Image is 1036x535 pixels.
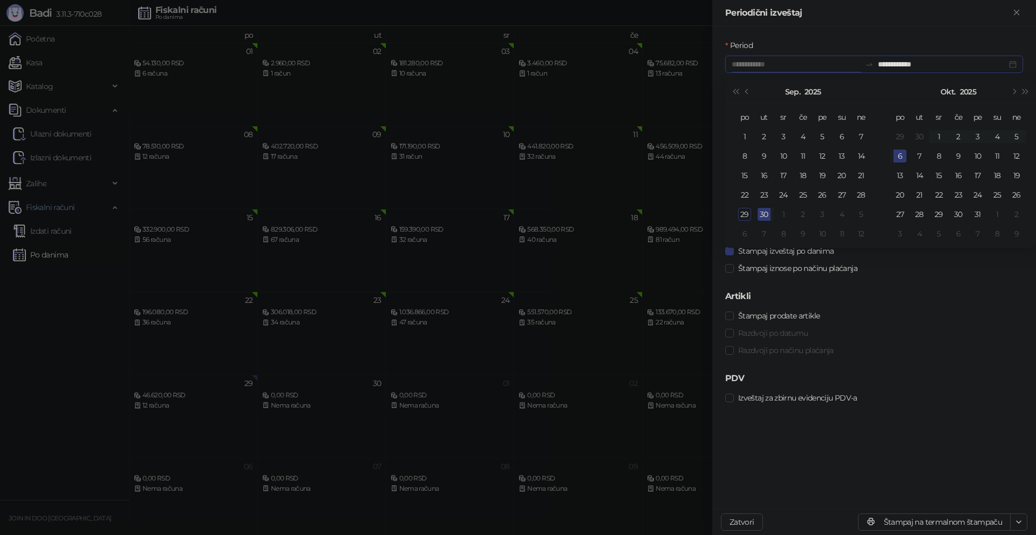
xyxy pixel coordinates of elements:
[735,127,754,146] td: 2025-09-01
[793,146,813,166] td: 2025-09-11
[971,227,984,240] div: 7
[754,146,774,166] td: 2025-09-09
[913,169,926,182] div: 14
[754,185,774,205] td: 2025-09-23
[813,127,832,146] td: 2025-09-05
[890,107,910,127] th: po
[910,166,929,185] td: 2025-10-14
[816,169,829,182] div: 19
[835,188,848,201] div: 27
[991,150,1004,162] div: 11
[1010,169,1023,182] div: 19
[1020,81,1032,103] button: Sledeća godina (Control + right)
[725,372,1023,385] h5: PDV
[913,130,926,143] div: 30
[952,188,965,201] div: 23
[910,127,929,146] td: 2025-09-30
[816,150,829,162] div: 12
[832,107,851,127] th: su
[1007,81,1019,103] button: Sledeći mesec (PageDown)
[816,130,829,143] div: 5
[813,146,832,166] td: 2025-09-12
[929,107,949,127] th: sr
[777,130,790,143] div: 3
[1010,208,1023,221] div: 2
[890,185,910,205] td: 2025-10-20
[1010,188,1023,201] div: 26
[894,130,906,143] div: 29
[774,185,793,205] td: 2025-09-24
[754,107,774,127] th: ut
[1010,6,1023,19] button: Zatvori
[777,150,790,162] div: 10
[832,166,851,185] td: 2025-09-20
[913,188,926,201] div: 21
[754,224,774,243] td: 2025-10-07
[793,205,813,224] td: 2025-10-02
[732,58,861,70] input: Period
[910,146,929,166] td: 2025-10-07
[758,130,771,143] div: 2
[949,205,968,224] td: 2025-10-30
[738,227,751,240] div: 6
[949,224,968,243] td: 2025-11-06
[734,344,838,356] span: Razdvoji po načinu plaćanja
[851,205,871,224] td: 2025-10-05
[968,146,987,166] td: 2025-10-10
[774,146,793,166] td: 2025-09-10
[851,185,871,205] td: 2025-09-28
[777,169,790,182] div: 17
[851,146,871,166] td: 2025-09-14
[813,166,832,185] td: 2025-09-19
[734,392,862,404] span: Izveštaj za zbirnu evidenciju PDV-a
[735,107,754,127] th: po
[793,107,813,127] th: če
[855,130,868,143] div: 7
[971,150,984,162] div: 10
[813,107,832,127] th: pe
[971,208,984,221] div: 31
[738,208,751,221] div: 29
[913,150,926,162] div: 7
[910,224,929,243] td: 2025-11-04
[968,127,987,146] td: 2025-10-03
[805,81,821,103] button: Izaberi godinu
[890,127,910,146] td: 2025-09-29
[987,166,1007,185] td: 2025-10-18
[952,150,965,162] div: 9
[971,130,984,143] div: 3
[813,205,832,224] td: 2025-10-03
[929,205,949,224] td: 2025-10-29
[932,227,945,240] div: 5
[971,188,984,201] div: 24
[1010,130,1023,143] div: 5
[932,208,945,221] div: 29
[932,150,945,162] div: 8
[968,185,987,205] td: 2025-10-24
[855,169,868,182] div: 21
[987,224,1007,243] td: 2025-11-08
[1007,127,1026,146] td: 2025-10-05
[741,81,753,103] button: Prethodni mesec (PageUp)
[793,127,813,146] td: 2025-09-04
[968,205,987,224] td: 2025-10-31
[1010,227,1023,240] div: 9
[894,188,906,201] div: 20
[835,169,848,182] div: 20
[910,107,929,127] th: ut
[987,146,1007,166] td: 2025-10-11
[952,208,965,221] div: 30
[774,166,793,185] td: 2025-09-17
[813,224,832,243] td: 2025-10-10
[832,185,851,205] td: 2025-09-27
[1007,146,1026,166] td: 2025-10-12
[734,245,838,257] span: Štampaj izveštaj po danima
[721,513,763,531] button: Zatvori
[738,130,751,143] div: 1
[835,227,848,240] div: 11
[777,227,790,240] div: 8
[754,205,774,224] td: 2025-09-30
[910,185,929,205] td: 2025-10-21
[894,208,906,221] div: 27
[777,188,790,201] div: 24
